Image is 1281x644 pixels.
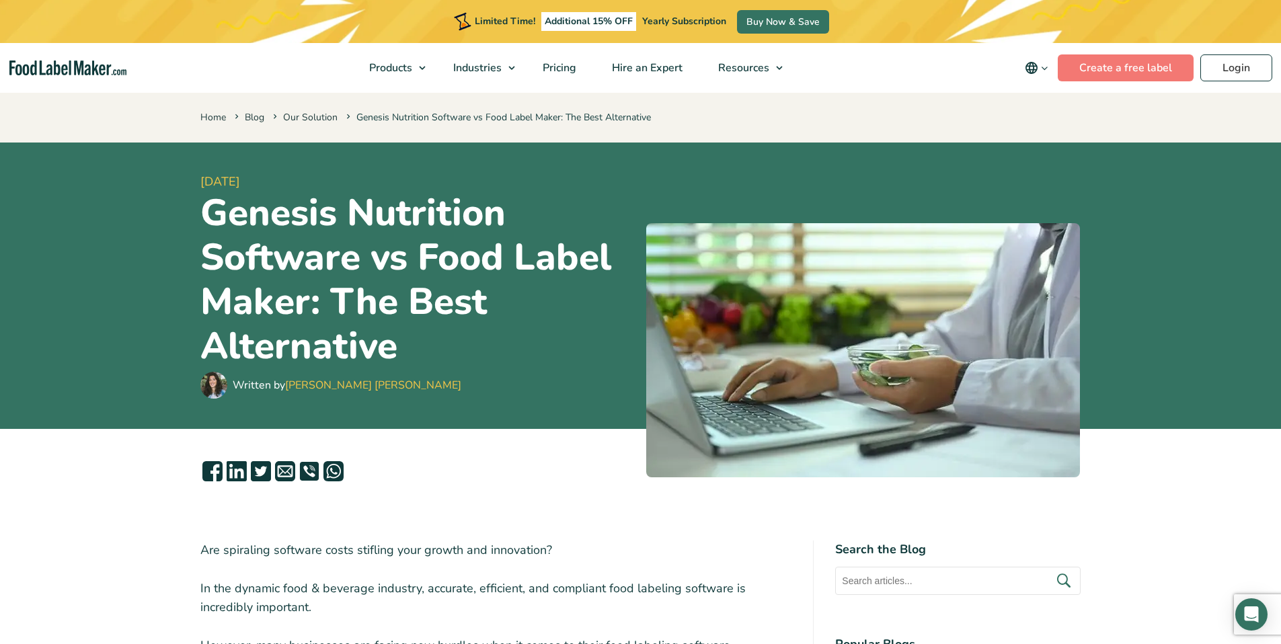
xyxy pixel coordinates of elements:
[352,43,432,93] a: Products
[1058,54,1194,81] a: Create a free label
[539,61,578,75] span: Pricing
[1235,598,1268,631] div: Open Intercom Messenger
[285,378,461,393] a: [PERSON_NAME] [PERSON_NAME]
[283,111,338,124] a: Our Solution
[594,43,697,93] a: Hire an Expert
[200,579,792,618] p: In the dynamic food & beverage industry, accurate, efficient, and compliant food labeling softwar...
[541,12,636,31] span: Additional 15% OFF
[835,567,1081,595] input: Search articles...
[701,43,789,93] a: Resources
[642,15,726,28] span: Yearly Subscription
[737,10,829,34] a: Buy Now & Save
[835,540,1081,559] h4: Search the Blog
[1200,54,1272,81] a: Login
[200,173,635,191] span: [DATE]
[200,540,792,560] p: Are spiraling software costs stifling your growth and innovation?
[436,43,522,93] a: Industries
[449,61,503,75] span: Industries
[200,111,226,124] a: Home
[365,61,414,75] span: Products
[344,111,651,124] span: Genesis Nutrition Software vs Food Label Maker: The Best Alternative
[200,372,227,399] img: Maria Abi Hanna - Food Label Maker
[245,111,264,124] a: Blog
[200,191,635,368] h1: Genesis Nutrition Software vs Food Label Maker: The Best Alternative
[475,15,535,28] span: Limited Time!
[714,61,771,75] span: Resources
[233,377,461,393] div: Written by
[525,43,591,93] a: Pricing
[608,61,684,75] span: Hire an Expert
